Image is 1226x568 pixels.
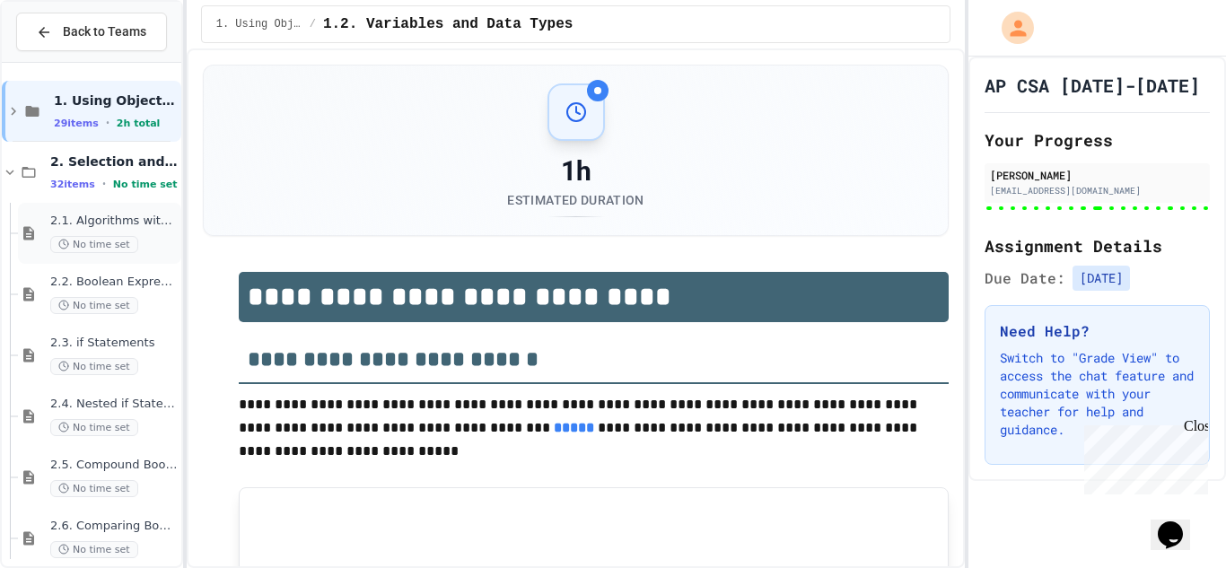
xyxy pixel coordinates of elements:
[985,267,1065,289] span: Due Date:
[990,184,1204,197] div: [EMAIL_ADDRESS][DOMAIN_NAME]
[1000,349,1195,439] p: Switch to "Grade View" to access the chat feature and communicate with your teacher for help and ...
[63,22,146,41] span: Back to Teams
[323,13,573,35] span: 1.2. Variables and Data Types
[310,17,316,31] span: /
[990,167,1204,183] div: [PERSON_NAME]
[985,127,1210,153] h2: Your Progress
[1073,266,1130,291] span: [DATE]
[985,233,1210,258] h2: Assignment Details
[985,73,1200,98] h1: AP CSA [DATE]-[DATE]
[1151,496,1208,550] iframe: chat widget
[16,13,167,51] button: Back to Teams
[507,191,644,209] div: Estimated Duration
[216,17,302,31] span: 1. Using Objects and Methods
[983,7,1038,48] div: My Account
[1077,418,1208,494] iframe: chat widget
[7,7,124,114] div: Chat with us now!Close
[507,155,644,188] div: 1h
[1000,320,1195,342] h3: Need Help?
